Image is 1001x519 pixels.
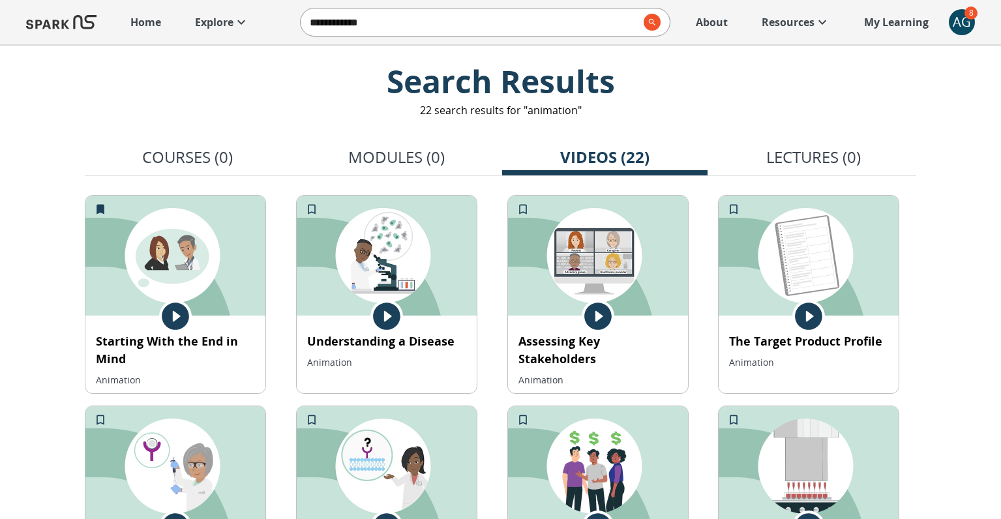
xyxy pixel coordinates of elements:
svg: Add to My Learning [727,413,740,426]
p: Understanding a Disease [307,333,466,350]
p: Animation [729,355,888,369]
p: About [696,14,728,30]
img: 2043327351-cc69036519a97bfc4ad7add177d878c4a755dd7d52ad3f596c17eff6c3268fda-d [508,196,688,316]
p: Explore [195,14,233,30]
p: Animation [518,373,678,387]
a: Explore [188,8,256,37]
img: 2043297614-aab3b82f49eb0b2ca13a57a1243c908a0c11228a1a9f4de45e882648998b314a-d [297,196,477,316]
p: Courses (0) [142,145,233,169]
div: AG [949,9,975,35]
img: 2040415766-d6bac61e00171eaea7b2a3676ba5d628edfaf7f27cf8dbd4e9f04b0351801ab8-d [719,196,899,316]
p: Videos (22) [560,145,650,169]
svg: Add to My Learning [516,413,530,426]
span: 8 [964,7,978,20]
svg: Add to My Learning [516,203,530,216]
p: The Target Product Profile [729,333,888,350]
p: Animation [307,355,466,369]
img: Logo of SPARK at Stanford [26,7,97,38]
a: About [689,8,734,37]
a: Home [124,8,168,37]
button: search [638,8,661,36]
p: Resources [762,14,814,30]
svg: Add to My Learning [305,203,318,216]
svg: Add to My Learning [727,203,740,216]
a: My Learning [858,8,936,37]
p: Animation [96,373,255,387]
p: Lectures (0) [766,145,861,169]
p: My Learning [864,14,929,30]
p: Search Results [230,60,771,102]
svg: Add to My Learning [94,413,107,426]
p: Assessing Key Stakeholders [518,333,678,368]
p: Home [130,14,161,30]
button: account of current user [949,9,975,35]
p: Modules (0) [348,145,445,169]
svg: Add to My Learning [305,413,318,426]
svg: Remove from My Learning [94,203,107,216]
img: 2039608617-70ba101c35cb1418263e3fcc8c702d8540c4965b56cd09f75de98cc31c3ce146-d [85,196,265,316]
p: Starting With the End in Mind [96,333,255,368]
p: 22 search results for "animation" [420,102,582,118]
a: Resources [755,8,837,37]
